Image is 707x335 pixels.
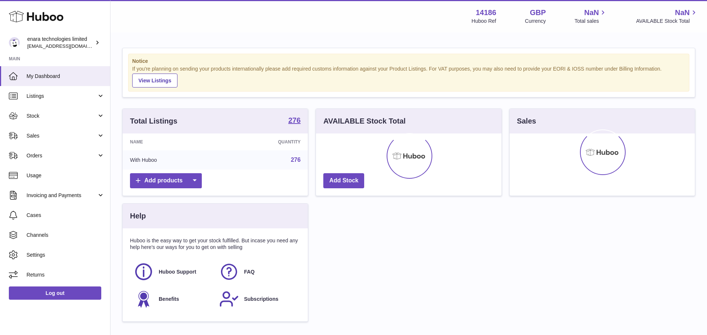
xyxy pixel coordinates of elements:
a: 276 [291,157,301,163]
span: NaN [584,8,599,18]
img: internalAdmin-14186@internal.huboo.com [9,37,20,48]
span: Listings [27,93,97,100]
span: [EMAIL_ADDRESS][DOMAIN_NAME] [27,43,108,49]
span: NaN [675,8,690,18]
h3: Sales [517,116,536,126]
a: Add Stock [323,173,364,188]
a: FAQ [219,262,297,282]
span: Stock [27,113,97,120]
a: Log out [9,286,101,300]
a: Add products [130,173,202,188]
strong: 14186 [476,8,496,18]
a: NaN AVAILABLE Stock Total [636,8,698,25]
div: If you're planning on sending your products internationally please add required customs informati... [132,65,685,88]
a: NaN Total sales [574,8,607,25]
span: Settings [27,252,105,259]
div: Huboo Ref [472,18,496,25]
div: enara technologies limited [27,36,94,50]
span: Sales [27,132,97,139]
span: Total sales [574,18,607,25]
span: Huboo Support [159,268,196,275]
span: FAQ [244,268,255,275]
strong: Notice [132,58,685,65]
span: AVAILABLE Stock Total [636,18,698,25]
div: Currency [525,18,546,25]
strong: GBP [530,8,546,18]
a: Benefits [134,289,212,309]
a: Subscriptions [219,289,297,309]
th: Quantity [221,133,308,150]
td: With Huboo [123,150,221,170]
h3: Total Listings [130,116,177,126]
th: Name [123,133,221,150]
strong: 276 [288,117,300,124]
span: Subscriptions [244,296,278,303]
span: Cases [27,212,105,219]
span: My Dashboard [27,73,105,80]
h3: AVAILABLE Stock Total [323,116,405,126]
a: 276 [288,117,300,125]
span: Benefits [159,296,179,303]
span: Channels [27,232,105,239]
a: View Listings [132,74,177,88]
span: Usage [27,172,105,179]
span: Orders [27,152,97,159]
span: Invoicing and Payments [27,192,97,199]
span: Returns [27,271,105,278]
p: Huboo is the easy way to get your stock fulfilled. But incase you need any help here's our ways f... [130,237,300,251]
h3: Help [130,211,146,221]
a: Huboo Support [134,262,212,282]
